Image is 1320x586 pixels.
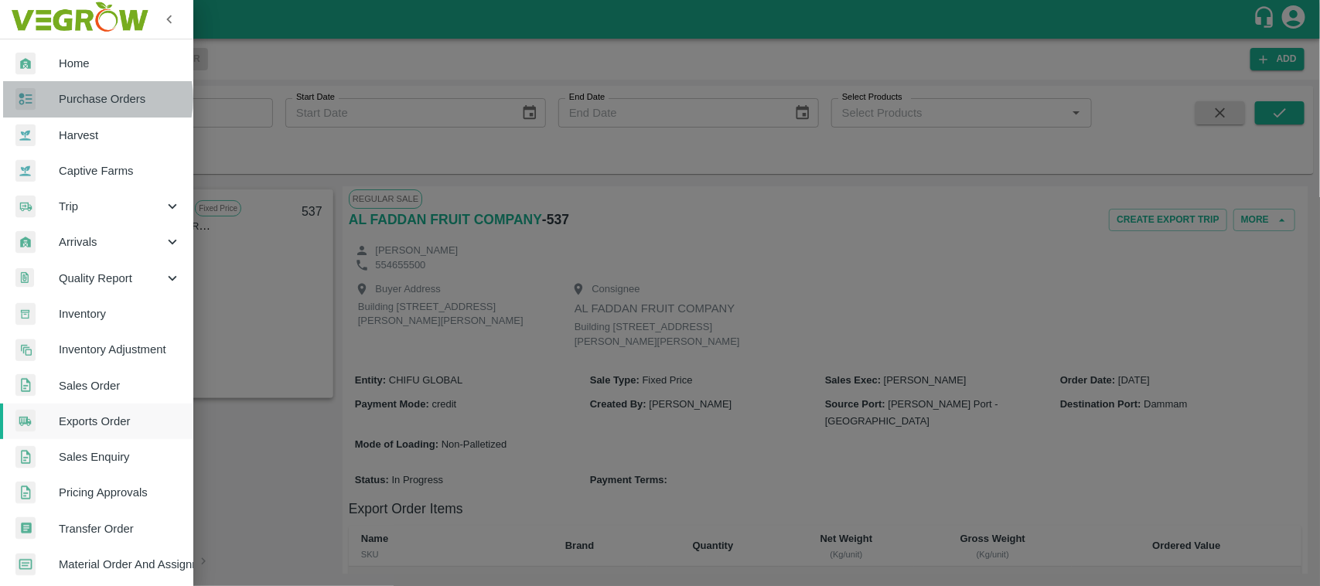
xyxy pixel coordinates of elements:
span: Inventory Adjustment [59,341,181,358]
span: Home [59,55,181,72]
span: Arrivals [59,233,164,250]
span: Transfer Order [59,520,181,537]
img: qualityReport [15,268,34,288]
span: Material Order And Assignment [59,556,181,573]
span: Sales Order [59,377,181,394]
span: Quality Report [59,270,164,287]
span: Harvest [59,127,181,144]
img: sales [15,482,36,504]
span: Inventory [59,305,181,322]
span: Purchase Orders [59,90,181,107]
span: Trip [59,198,164,215]
img: inventory [15,339,36,361]
img: whArrival [15,53,36,75]
img: sales [15,446,36,468]
img: reciept [15,88,36,111]
img: delivery [15,196,36,218]
span: Sales Enquiry [59,448,181,465]
img: whInventory [15,303,36,325]
img: harvest [15,124,36,147]
img: shipments [15,410,36,432]
img: whTransfer [15,517,36,540]
img: sales [15,374,36,397]
span: Captive Farms [59,162,181,179]
span: Exports Order [59,413,181,430]
span: Pricing Approvals [59,484,181,501]
img: whArrival [15,231,36,254]
img: harvest [15,159,36,182]
img: centralMaterial [15,554,36,576]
